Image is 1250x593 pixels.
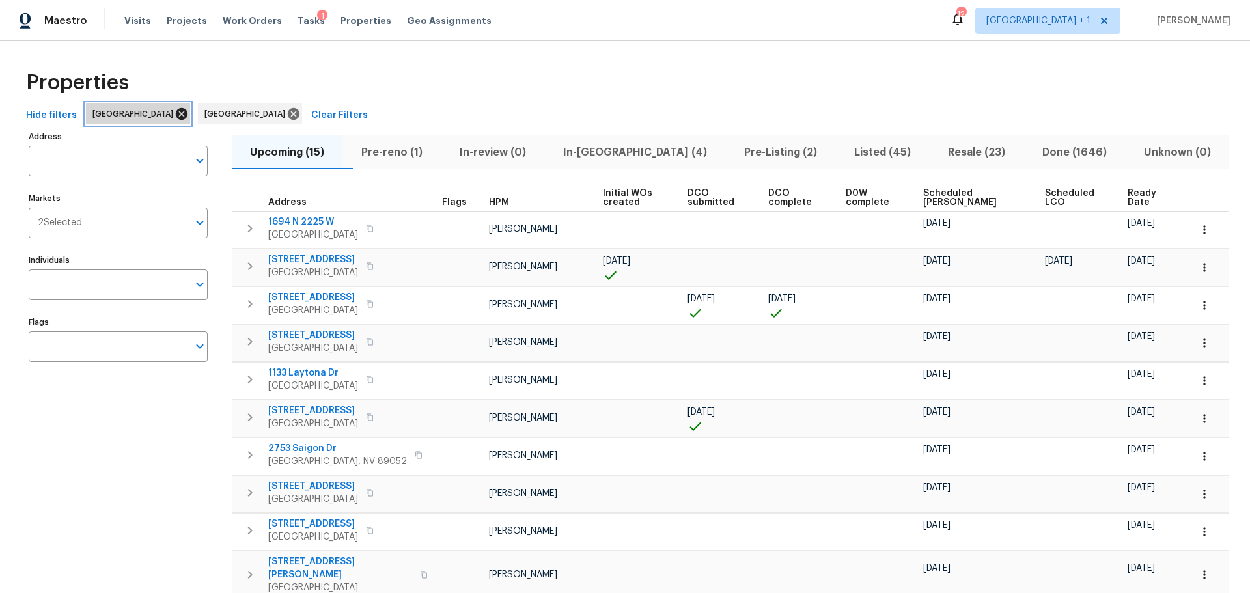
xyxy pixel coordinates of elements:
[603,189,666,207] span: Initial WOs created
[268,215,358,228] span: 1694 N 2225 W
[317,10,327,23] div: 1
[268,480,358,493] span: [STREET_ADDRESS]
[268,228,358,241] span: [GEOGRAPHIC_DATA]
[86,103,190,124] div: [GEOGRAPHIC_DATA]
[38,217,82,228] span: 2 Selected
[923,445,951,454] span: [DATE]
[191,275,209,294] button: Open
[340,14,391,27] span: Properties
[268,329,358,342] span: [STREET_ADDRESS]
[29,318,208,326] label: Flags
[167,14,207,27] span: Projects
[923,564,951,573] span: [DATE]
[956,8,965,21] div: 12
[1128,370,1155,379] span: [DATE]
[489,413,557,422] span: [PERSON_NAME]
[191,214,209,232] button: Open
[923,370,951,379] span: [DATE]
[1128,521,1155,530] span: [DATE]
[240,143,335,161] span: Upcoming (15)
[268,379,358,393] span: [GEOGRAPHIC_DATA]
[1045,189,1105,207] span: Scheduled LCO
[407,14,492,27] span: Geo Assignments
[268,531,358,544] span: [GEOGRAPHIC_DATA]
[603,256,630,266] span: [DATE]
[923,256,951,266] span: [DATE]
[553,143,718,161] span: In-[GEOGRAPHIC_DATA] (4)
[29,256,208,264] label: Individuals
[268,304,358,317] span: [GEOGRAPHIC_DATA]
[489,451,557,460] span: [PERSON_NAME]
[268,455,407,468] span: [GEOGRAPHIC_DATA], NV 89052
[489,225,557,234] span: [PERSON_NAME]
[923,294,951,303] span: [DATE]
[1045,256,1072,266] span: [DATE]
[191,337,209,355] button: Open
[687,407,715,417] span: [DATE]
[846,189,901,207] span: D0W complete
[489,338,557,347] span: [PERSON_NAME]
[223,14,282,27] span: Work Orders
[268,291,358,304] span: [STREET_ADDRESS]
[1128,445,1155,454] span: [DATE]
[923,483,951,492] span: [DATE]
[268,517,358,531] span: [STREET_ADDRESS]
[268,266,358,279] span: [GEOGRAPHIC_DATA]
[489,376,557,385] span: [PERSON_NAME]
[489,570,557,579] span: [PERSON_NAME]
[489,489,557,498] span: [PERSON_NAME]
[268,366,358,379] span: 1133 Laytona Dr
[843,143,921,161] span: Listed (45)
[204,107,290,120] span: [GEOGRAPHIC_DATA]
[489,262,557,271] span: [PERSON_NAME]
[1133,143,1221,161] span: Unknown (0)
[923,219,951,228] span: [DATE]
[1128,483,1155,492] span: [DATE]
[1128,189,1169,207] span: Ready Date
[268,404,358,417] span: [STREET_ADDRESS]
[1128,407,1155,417] span: [DATE]
[1128,219,1155,228] span: [DATE]
[1128,256,1155,266] span: [DATE]
[191,152,209,170] button: Open
[44,14,87,27] span: Maestro
[351,143,434,161] span: Pre-reno (1)
[687,189,746,207] span: DCO submitted
[268,417,358,430] span: [GEOGRAPHIC_DATA]
[29,133,208,141] label: Address
[489,527,557,536] span: [PERSON_NAME]
[298,16,325,25] span: Tasks
[687,294,715,303] span: [DATE]
[768,189,824,207] span: DCO complete
[442,198,467,207] span: Flags
[1128,332,1155,341] span: [DATE]
[923,521,951,530] span: [DATE]
[21,103,82,128] button: Hide filters
[937,143,1016,161] span: Resale (23)
[734,143,828,161] span: Pre-Listing (2)
[26,107,77,124] span: Hide filters
[1031,143,1117,161] span: Done (1646)
[489,198,509,207] span: HPM
[29,195,208,202] label: Markets
[449,143,537,161] span: In-review (0)
[311,107,368,124] span: Clear Filters
[1128,294,1155,303] span: [DATE]
[1128,564,1155,573] span: [DATE]
[923,332,951,341] span: [DATE]
[986,14,1090,27] span: [GEOGRAPHIC_DATA] + 1
[268,342,358,355] span: [GEOGRAPHIC_DATA]
[268,198,307,207] span: Address
[923,189,1023,207] span: Scheduled [PERSON_NAME]
[768,294,796,303] span: [DATE]
[489,300,557,309] span: [PERSON_NAME]
[124,14,151,27] span: Visits
[268,253,358,266] span: [STREET_ADDRESS]
[1152,14,1230,27] span: [PERSON_NAME]
[268,555,412,581] span: [STREET_ADDRESS][PERSON_NAME]
[26,76,129,89] span: Properties
[268,442,407,455] span: 2753 Saigon Dr
[306,103,373,128] button: Clear Filters
[92,107,178,120] span: [GEOGRAPHIC_DATA]
[923,407,951,417] span: [DATE]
